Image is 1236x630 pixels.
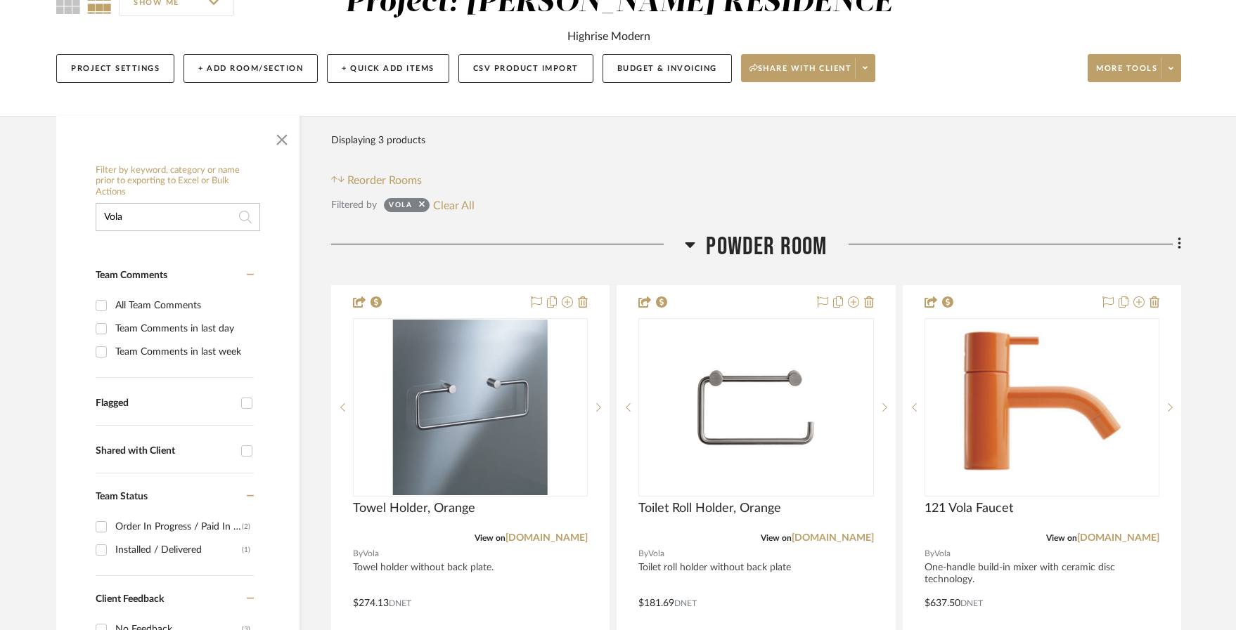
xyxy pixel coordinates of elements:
[347,172,422,189] span: Reorder Rooms
[268,123,296,151] button: Close
[96,445,234,457] div: Shared with Client
[115,294,250,317] div: All Team Comments
[792,533,874,543] a: [DOMAIN_NAME]
[925,547,934,560] span: By
[115,317,250,340] div: Team Comments in last day
[1077,533,1159,543] a: [DOMAIN_NAME]
[1046,534,1077,542] span: View on
[934,547,951,560] span: Vola
[389,200,412,214] div: Vola
[648,547,664,560] span: Vola
[638,501,781,516] span: Toilet Roll Holder, Orange
[937,320,1147,495] img: 121 Vola Faucet
[475,534,506,542] span: View on
[115,516,242,538] div: Order In Progress / Paid In Full w/ Freight, No Balance due
[1088,54,1181,82] button: More tools
[115,341,250,363] div: Team Comments in last week
[1096,63,1157,84] span: More tools
[96,203,260,231] input: Search within 3 results
[761,534,792,542] span: View on
[741,54,876,82] button: Share with client
[331,172,422,189] button: Reorder Rooms
[56,54,174,83] button: Project Settings
[567,28,650,45] div: Highrise Modern
[382,320,558,495] img: Towel Holder, Orange
[331,197,377,213] div: Filtered by
[242,516,250,538] div: (2)
[96,398,234,409] div: Flagged
[96,165,260,198] h6: Filter by keyword, category or name prior to exporting to Excel or Bulk Actions
[331,126,425,155] div: Displaying 3 products
[706,232,827,262] span: Powder Room
[668,320,844,495] img: Toilet Roll Holder, Orange
[354,319,587,496] div: 0
[184,54,318,83] button: + Add Room/Section
[242,539,250,561] div: (1)
[96,492,148,501] span: Team Status
[433,196,475,214] button: Clear All
[749,63,852,84] span: Share with client
[638,547,648,560] span: By
[327,54,449,83] button: + Quick Add Items
[115,539,242,561] div: Installed / Delivered
[363,547,379,560] span: Vola
[458,54,593,83] button: CSV Product Import
[603,54,732,83] button: Budget & Invoicing
[353,501,475,516] span: Towel Holder, Orange
[96,270,167,280] span: Team Comments
[506,533,588,543] a: [DOMAIN_NAME]
[925,501,1013,516] span: 121 Vola Faucet
[353,547,363,560] span: By
[96,594,164,604] span: Client Feedback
